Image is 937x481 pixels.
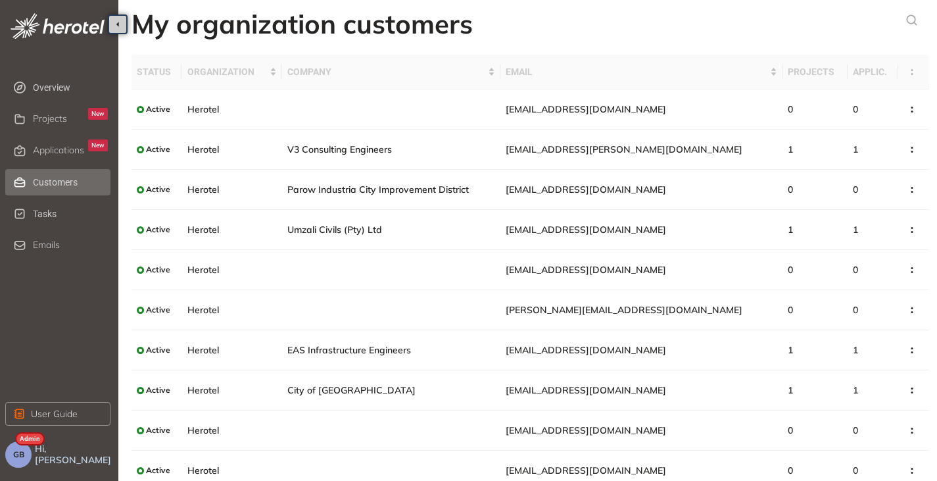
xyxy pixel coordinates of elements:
[287,224,382,236] span: Umzali Civils (Pty) Ltd
[33,145,84,156] span: Applications
[5,402,110,426] button: User Guide
[146,305,170,315] span: Active
[788,184,793,195] span: 0
[287,184,469,195] span: Parow Industria City Improvement District
[187,224,219,236] span: Herotel
[853,264,858,276] span: 0
[287,344,411,356] span: EAS Infrastructure Engineers
[500,55,782,89] th: email
[146,466,170,475] span: Active
[848,55,898,89] th: applic.
[282,55,501,89] th: company
[187,304,219,316] span: Herotel
[187,143,219,155] span: Herotel
[287,143,392,155] span: V3 Consulting Engineers
[853,384,858,396] span: 1
[506,224,666,236] span: [EMAIL_ADDRESS][DOMAIN_NAME]
[146,145,170,154] span: Active
[146,225,170,234] span: Active
[132,8,473,39] h2: My organization customers
[35,443,113,466] span: Hi, [PERSON_NAME]
[182,55,281,89] th: Organization
[506,465,666,476] span: [EMAIL_ADDRESS][DOMAIN_NAME]
[287,384,416,396] span: City of [GEOGRAPHIC_DATA]
[88,108,108,120] div: New
[13,450,24,459] span: GB
[132,55,182,89] th: status
[146,345,170,355] span: Active
[853,304,858,316] span: 0
[31,407,78,421] span: User Guide
[146,386,170,395] span: Active
[88,139,108,151] div: New
[853,103,858,115] span: 0
[788,103,793,115] span: 0
[187,344,219,356] span: Herotel
[853,224,858,236] span: 1
[5,442,32,468] button: GB
[788,465,793,476] span: 0
[506,103,666,115] span: [EMAIL_ADDRESS][DOMAIN_NAME]
[853,465,858,476] span: 0
[506,184,666,195] span: [EMAIL_ADDRESS][DOMAIN_NAME]
[853,184,858,195] span: 0
[853,424,858,436] span: 0
[146,265,170,274] span: Active
[33,201,108,227] span: Tasks
[33,240,60,251] span: Emails
[33,74,108,101] span: Overview
[788,143,793,155] span: 1
[788,224,793,236] span: 1
[187,64,266,79] span: Organization
[187,184,219,195] span: Herotel
[187,103,219,115] span: Herotel
[788,344,793,356] span: 1
[146,426,170,435] span: Active
[506,344,666,356] span: [EMAIL_ADDRESS][DOMAIN_NAME]
[853,143,858,155] span: 1
[187,384,219,396] span: Herotel
[506,64,767,79] span: email
[506,384,666,396] span: [EMAIL_ADDRESS][DOMAIN_NAME]
[788,304,793,316] span: 0
[506,304,742,316] span: [PERSON_NAME][EMAIL_ADDRESS][DOMAIN_NAME]
[506,143,742,155] span: [EMAIL_ADDRESS][PERSON_NAME][DOMAIN_NAME]
[187,424,219,436] span: Herotel
[506,424,666,436] span: [EMAIL_ADDRESS][DOMAIN_NAME]
[788,384,793,396] span: 1
[11,13,105,39] img: logo
[33,113,67,124] span: Projects
[287,64,486,79] span: company
[187,264,219,276] span: Herotel
[788,264,793,276] span: 0
[506,264,666,276] span: [EMAIL_ADDRESS][DOMAIN_NAME]
[187,465,219,476] span: Herotel
[788,424,793,436] span: 0
[146,105,170,114] span: Active
[146,185,170,194] span: Active
[853,344,858,356] span: 1
[782,55,848,89] th: projects
[33,169,108,195] span: Customers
